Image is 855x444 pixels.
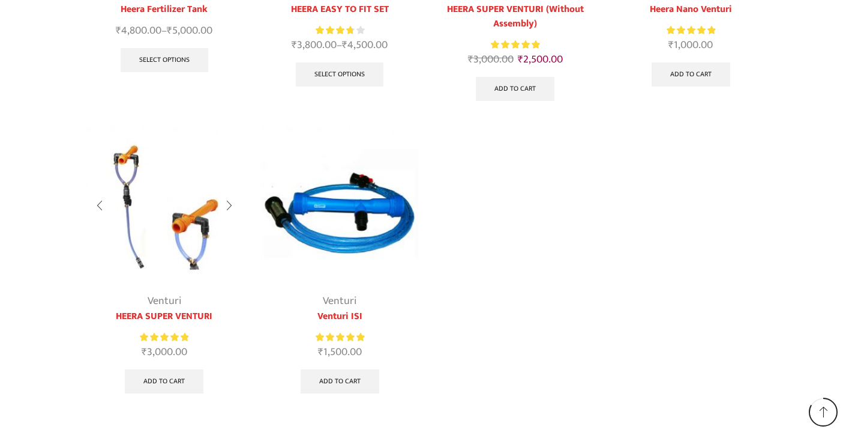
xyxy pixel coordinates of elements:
[301,369,379,394] a: Add to cart: “Venturi ISI”
[318,343,362,361] bdi: 1,500.00
[140,331,188,344] span: Rated out of 5
[261,2,419,17] a: HEERA EASY TO FIT SET
[148,292,181,310] a: Venturi
[86,2,244,17] a: Heera Fertilizer Tank
[316,24,364,37] div: Rated 3.83 out of 5
[167,22,172,40] span: ₹
[667,24,715,37] div: Rated 5.00 out of 5
[491,38,539,51] span: Rated out of 5
[318,343,323,361] span: ₹
[342,36,388,54] bdi: 4,500.00
[612,2,770,17] a: Heera Nano Venturi
[116,22,161,40] bdi: 4,800.00
[261,126,419,284] img: Venturi ISI
[140,331,188,344] div: Rated 5.00 out of 5
[518,50,563,68] bdi: 2,500.00
[86,126,244,284] img: Heera Super Venturi
[292,36,297,54] span: ₹
[261,309,419,324] a: Venturi ISI
[296,62,383,87] a: Select options for “HEERA EASY TO FIT SET”
[261,37,419,53] span: –
[652,62,730,87] a: Add to cart: “Heera Nano Venturi”
[518,50,523,68] span: ₹
[142,343,187,361] bdi: 3,000.00
[468,50,514,68] bdi: 3,000.00
[116,22,121,40] span: ₹
[468,50,473,68] span: ₹
[437,2,595,31] a: HEERA SUPER VENTURI (Without Assembly)
[316,24,353,37] span: Rated out of 5
[142,343,147,361] span: ₹
[476,77,554,101] a: Add to cart: “HEERA SUPER VENTURI (Without Assembly)”
[86,23,244,39] span: –
[668,36,713,54] bdi: 1,000.00
[167,22,212,40] bdi: 5,000.00
[342,36,347,54] span: ₹
[316,331,364,344] span: Rated out of 5
[121,48,208,72] a: Select options for “Heera Fertilizer Tank”
[316,331,364,344] div: Rated 5.00 out of 5
[667,24,715,37] span: Rated out of 5
[323,292,356,310] a: Venturi
[491,38,539,51] div: Rated 5.00 out of 5
[292,36,337,54] bdi: 3,800.00
[125,369,203,394] a: Add to cart: “HEERA SUPER VENTURI”
[86,309,244,324] a: HEERA SUPER VENTURI
[668,36,674,54] span: ₹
